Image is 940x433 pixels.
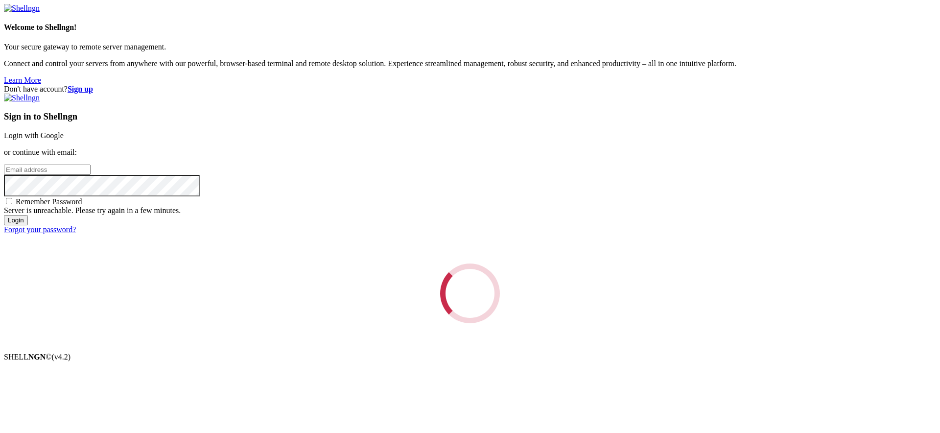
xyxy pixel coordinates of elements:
[4,94,40,102] img: Shellngn
[4,215,28,225] input: Login
[4,76,41,84] a: Learn More
[4,59,936,68] p: Connect and control your servers from anywhere with our powerful, browser-based terminal and remo...
[4,111,936,122] h3: Sign in to Shellngn
[52,353,71,361] span: 4.2.0
[4,4,40,13] img: Shellngn
[4,206,936,215] div: Server is unreachable. Please try again in a few minutes.
[6,198,12,204] input: Remember Password
[4,148,936,157] p: or continue with email:
[4,131,64,140] a: Login with Google
[4,85,936,94] div: Don't have account?
[68,85,93,93] a: Sign up
[16,197,82,206] span: Remember Password
[440,264,500,323] div: Loading...
[4,165,91,175] input: Email address
[4,353,70,361] span: SHELL ©
[4,43,936,51] p: Your secure gateway to remote server management.
[4,225,76,234] a: Forgot your password?
[4,23,936,32] h4: Welcome to Shellngn!
[28,353,46,361] b: NGN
